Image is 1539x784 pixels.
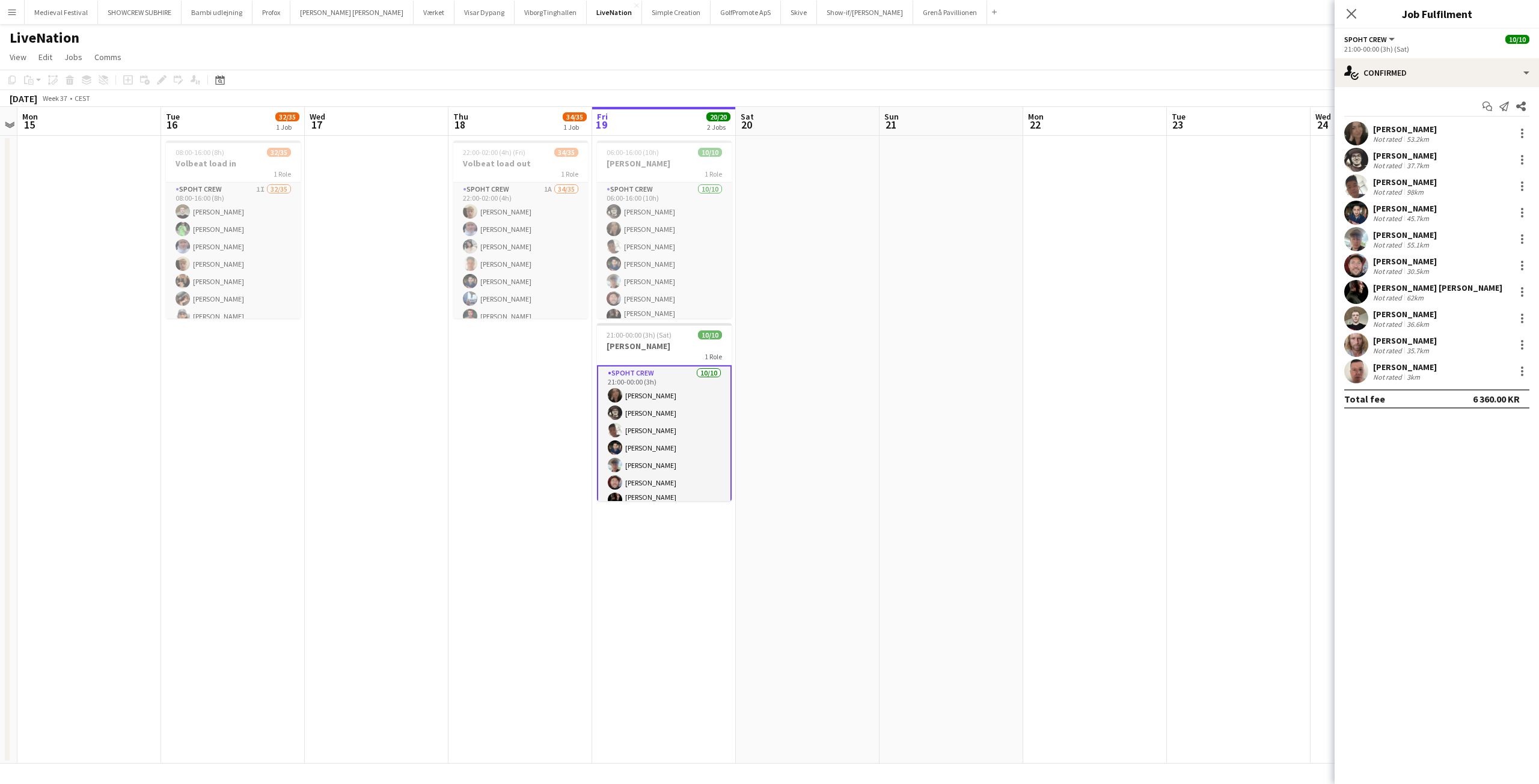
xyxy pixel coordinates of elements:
h3: Volbeat load out [453,158,588,169]
div: 08:00-16:00 (8h)32/35Volbeat load in1 RoleSpoht Crew1I32/3508:00-16:00 (8h)[PERSON_NAME][PERSON_N... [166,141,301,318]
div: 55.1km [1404,240,1431,249]
app-job-card: 21:00-00:00 (3h) (Sat)10/10[PERSON_NAME]1 RoleSpoht Crew10/1021:00-00:00 (3h)[PERSON_NAME][PERSON... [597,323,732,501]
span: Fri [597,111,608,122]
h3: Job Fulfilment [1335,6,1539,22]
span: 1 Role [705,352,722,361]
div: Not rated [1373,293,1404,302]
span: 34/35 [554,148,578,157]
div: [PERSON_NAME] [1373,177,1437,187]
span: 32/35 [275,112,299,121]
span: Tue [166,111,180,122]
span: Edit [38,52,52,62]
div: 37.7km [1404,161,1431,170]
a: Jobs [60,49,87,65]
button: Værket [414,1,454,24]
button: Bambi udlejning [182,1,252,24]
div: [DATE] [10,93,37,105]
span: 08:00-16:00 (8h) [176,148,224,157]
div: [PERSON_NAME] [1373,256,1437,267]
span: 10/10 [698,330,722,339]
span: 15 [20,118,38,132]
button: LiveNation [587,1,642,24]
span: Week 37 [40,94,70,103]
h3: [PERSON_NAME] [597,158,732,169]
span: 18 [451,118,468,132]
span: Comms [94,52,121,62]
div: [PERSON_NAME] [1373,309,1437,320]
div: 3km [1404,372,1422,381]
span: 17 [308,118,325,132]
span: 20/20 [706,112,730,121]
app-card-role: Spoht Crew10/1006:00-16:00 (10h)[PERSON_NAME][PERSON_NAME][PERSON_NAME][PERSON_NAME][PERSON_NAME]... [597,183,732,384]
span: Tue [1172,111,1186,122]
div: 45.7km [1404,214,1431,223]
span: 32/35 [267,148,291,157]
button: Profox [252,1,290,24]
span: 10/10 [1505,35,1529,44]
div: 6 360.00 KR [1473,393,1520,405]
button: Simple Creation [642,1,711,24]
span: View [10,52,26,62]
div: Not rated [1373,320,1404,329]
div: Not rated [1373,187,1404,196]
span: Mon [1028,111,1044,122]
button: Medieval Festival [25,1,98,24]
span: Wed [310,111,325,122]
span: 24 [1314,118,1331,132]
span: 06:00-16:00 (10h) [607,148,659,157]
div: Not rated [1373,372,1404,381]
span: 1 Role [274,169,291,178]
button: [PERSON_NAME] [PERSON_NAME] [290,1,414,24]
h1: LiveNation [10,29,79,47]
span: 1 Role [561,169,578,178]
button: Show-if/[PERSON_NAME] [817,1,913,24]
div: CEST [75,94,90,103]
div: [PERSON_NAME] [1373,362,1437,372]
div: [PERSON_NAME] [1373,203,1437,214]
span: Sat [741,111,754,122]
div: 2 Jobs [707,123,730,132]
div: 1 Job [563,123,586,132]
span: 21 [883,118,899,132]
span: Sun [884,111,899,122]
div: Not rated [1373,346,1404,355]
div: [PERSON_NAME] [1373,124,1437,135]
div: Not rated [1373,161,1404,170]
button: ViborgTinghallen [515,1,587,24]
span: Mon [22,111,38,122]
button: Grenå Pavillionen [913,1,987,24]
button: Visar Dypang [454,1,515,24]
app-job-card: 06:00-16:00 (10h)10/10[PERSON_NAME]1 RoleSpoht Crew10/1006:00-16:00 (10h)[PERSON_NAME][PERSON_NAM... [597,141,732,318]
div: [PERSON_NAME] [1373,150,1437,161]
div: Not rated [1373,267,1404,276]
div: Total fee [1344,393,1385,405]
app-job-card: 22:00-02:00 (4h) (Fri)34/35Volbeat load out1 RoleSpoht Crew1A34/3522:00-02:00 (4h)[PERSON_NAME][P... [453,141,588,318]
div: Confirmed [1335,58,1539,87]
span: 22 [1026,118,1044,132]
a: Comms [90,49,126,65]
span: Jobs [64,52,82,62]
div: 98km [1404,187,1426,196]
div: 1 Job [276,123,299,132]
span: 21:00-00:00 (3h) (Sat) [607,330,672,339]
span: 22:00-02:00 (4h) (Fri) [463,148,525,157]
div: 21:00-00:00 (3h) (Sat) [1344,44,1529,53]
div: 62km [1404,293,1426,302]
h3: [PERSON_NAME] [597,341,732,351]
div: [PERSON_NAME] [1373,335,1437,346]
div: 35.7km [1404,346,1431,355]
app-card-role: Spoht Crew10/1021:00-00:00 (3h)[PERSON_NAME][PERSON_NAME][PERSON_NAME][PERSON_NAME][PERSON_NAME][... [597,365,732,569]
div: Not rated [1373,214,1404,223]
span: 34/35 [563,112,587,121]
button: Spoht Crew [1344,35,1397,44]
div: 36.6km [1404,320,1431,329]
button: GolfPromote ApS [711,1,781,24]
div: [PERSON_NAME] [1373,229,1437,240]
span: 23 [1170,118,1186,132]
span: Spoht Crew [1344,35,1387,44]
span: 19 [595,118,608,132]
a: Edit [34,49,57,65]
button: SHOWCREW SUBHIRE [98,1,182,24]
